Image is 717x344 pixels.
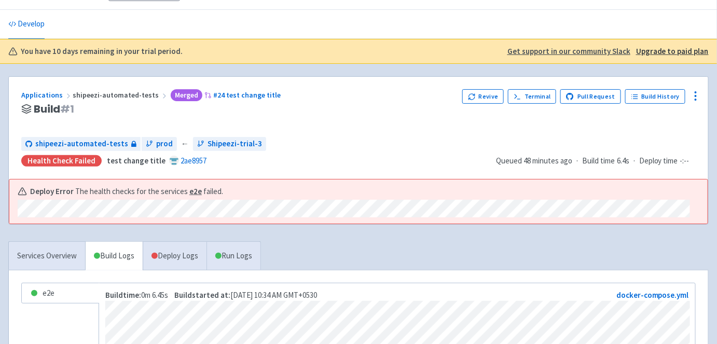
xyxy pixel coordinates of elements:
[34,103,74,115] span: Build
[189,186,202,196] a: e2e
[21,155,102,167] div: Health check failed
[680,155,690,167] span: -:--
[75,186,223,198] span: The health checks for the services failed.
[560,89,621,104] a: Pull Request
[86,242,143,270] a: Build Logs
[496,156,572,166] span: Queued
[143,242,206,270] a: Deploy Logs
[174,290,317,300] span: [DATE] 10:34 AM GMT+0530
[9,242,85,270] a: Services Overview
[105,290,141,300] strong: Build time:
[171,89,202,101] span: Merged
[523,156,572,166] time: 48 minutes ago
[156,138,173,150] span: prod
[105,290,168,300] span: 0m 6.45s
[508,89,556,104] a: Terminal
[206,242,260,270] a: Run Logs
[22,283,99,304] a: e2e
[21,90,73,100] a: Applications
[8,10,45,39] a: Develop
[35,138,128,150] span: shipeezi-automated-tests
[636,46,709,56] u: Upgrade to paid plan
[107,156,166,166] strong: test change title
[21,46,183,58] b: You have 10 days remaining in your trial period.
[582,155,615,167] span: Build time
[625,89,685,104] a: Build History
[617,155,629,167] span: 6.4s
[639,155,678,167] span: Deploy time
[507,46,630,56] u: Get support in our community Slack
[181,156,206,166] a: 2ae8957
[174,290,230,300] strong: Build started at:
[462,89,504,104] button: Revive
[507,46,630,58] a: Get support in our community Slack
[208,138,262,150] span: Shipeezi-trial-3
[181,138,189,150] span: ←
[193,137,266,151] a: Shipeezi-trial-3
[73,90,169,100] span: shipeezi-automated-tests
[169,90,282,100] a: Merged#24 test change title
[496,155,696,167] div: · ·
[60,102,74,116] span: # 1
[30,186,74,198] b: Deploy Error
[142,137,177,151] a: prod
[21,137,141,151] a: shipeezi-automated-tests
[616,290,689,300] a: docker-compose.yml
